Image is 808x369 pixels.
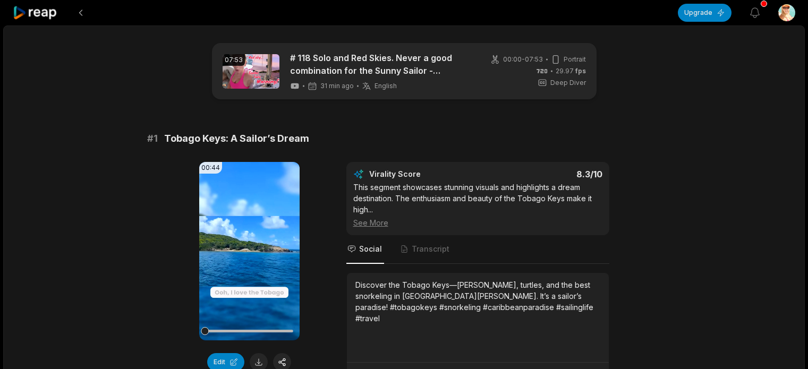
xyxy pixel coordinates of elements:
[678,4,732,22] button: Upgrade
[346,235,609,264] nav: Tabs
[320,82,354,90] span: 31 min ago
[772,333,797,358] iframe: Intercom live chat
[164,131,309,146] span: Tobago Keys: A Sailor’s Dream
[353,182,602,228] div: This segment showcases stunning visuals and highlights a dream destination. The enthusiasm and be...
[375,82,397,90] span: English
[564,55,586,64] span: Portrait
[359,244,382,254] span: Social
[353,217,602,228] div: See More
[147,131,158,146] span: # 1
[550,78,586,88] span: Deep Diver
[355,279,600,324] div: Discover the Tobago Keys—[PERSON_NAME], turtles, and the best snorkeling in [GEOGRAPHIC_DATA][PER...
[412,244,449,254] span: Transcript
[290,52,473,77] a: # 118 Solo and Red Skies. Never a good combination for the Sunny Sailor - Caribbean Highs and Lows
[503,55,543,64] span: 00:00 - 07:53
[369,169,483,179] div: Virality Score
[556,66,586,76] span: 29.97
[575,67,586,75] span: fps
[199,162,300,340] video: Your browser does not support mp4 format.
[488,169,602,179] div: 8.3 /10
